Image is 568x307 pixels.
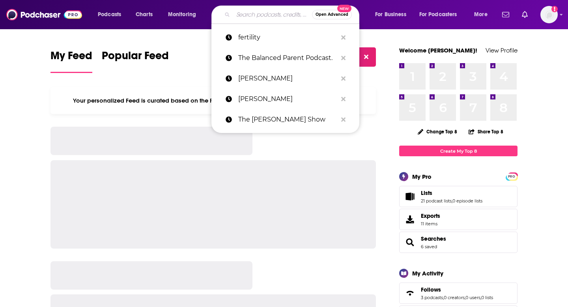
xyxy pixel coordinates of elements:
[399,232,518,253] span: Searches
[337,5,351,12] span: New
[402,237,418,248] a: Searches
[465,295,465,300] span: ,
[421,286,441,293] span: Follows
[238,68,337,89] p: gabriel lyon
[238,89,337,109] p: gretchen Rubin
[399,47,477,54] a: Welcome [PERSON_NAME]!
[50,49,92,73] a: My Feed
[219,6,367,24] div: Search podcasts, credits, & more...
[421,295,443,300] a: 3 podcasts
[211,27,359,48] a: fertility
[540,6,558,23] span: Logged in as megcassidy
[421,198,452,204] a: 21 podcast lists
[102,49,169,67] span: Popular Feed
[370,8,416,21] button: open menu
[211,48,359,68] a: The Balanced Parent Podcast.
[540,6,558,23] img: User Profile
[551,6,558,12] svg: Add a profile image
[399,146,518,156] a: Create My Top 8
[102,49,169,73] a: Popular Feed
[402,191,418,202] a: Lists
[421,286,493,293] a: Follows
[421,235,446,242] a: Searches
[540,6,558,23] button: Show profile menu
[238,48,337,68] p: The Balanced Parent Podcast.
[421,221,440,227] span: 11 items
[211,68,359,89] a: [PERSON_NAME]
[452,198,482,204] a: 0 episode lists
[50,87,376,114] div: Your personalized Feed is curated based on the Podcasts, Creators, Users, and Lists that you Follow.
[233,8,312,21] input: Search podcasts, credits, & more...
[211,89,359,109] a: [PERSON_NAME]
[519,8,531,21] a: Show notifications dropdown
[443,295,444,300] span: ,
[481,295,493,300] a: 0 lists
[211,109,359,130] a: The [PERSON_NAME] Show
[419,9,457,20] span: For Podcasters
[421,189,432,197] span: Lists
[421,244,437,249] a: 6 saved
[421,189,482,197] a: Lists
[412,270,443,277] div: My Activity
[402,214,418,225] span: Exports
[312,10,352,19] button: Open AdvancedNew
[469,8,497,21] button: open menu
[238,109,337,130] p: The Mel Robbins Show
[465,295,480,300] a: 0 users
[499,8,512,21] a: Show notifications dropdown
[131,8,157,21] a: Charts
[399,283,518,304] span: Follows
[316,13,348,17] span: Open Advanced
[50,49,92,67] span: My Feed
[474,9,488,20] span: More
[507,174,516,180] span: PRO
[486,47,518,54] a: View Profile
[136,9,153,20] span: Charts
[507,173,516,179] a: PRO
[421,212,440,219] span: Exports
[6,7,82,22] img: Podchaser - Follow, Share and Rate Podcasts
[444,295,465,300] a: 0 creators
[399,209,518,230] a: Exports
[399,186,518,207] span: Lists
[452,198,452,204] span: ,
[168,9,196,20] span: Monitoring
[414,8,469,21] button: open menu
[412,173,432,180] div: My Pro
[468,124,504,139] button: Share Top 8
[375,9,406,20] span: For Business
[92,8,131,21] button: open menu
[163,8,206,21] button: open menu
[413,127,462,137] button: Change Top 8
[98,9,121,20] span: Podcasts
[238,27,337,48] p: fertility
[402,288,418,299] a: Follows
